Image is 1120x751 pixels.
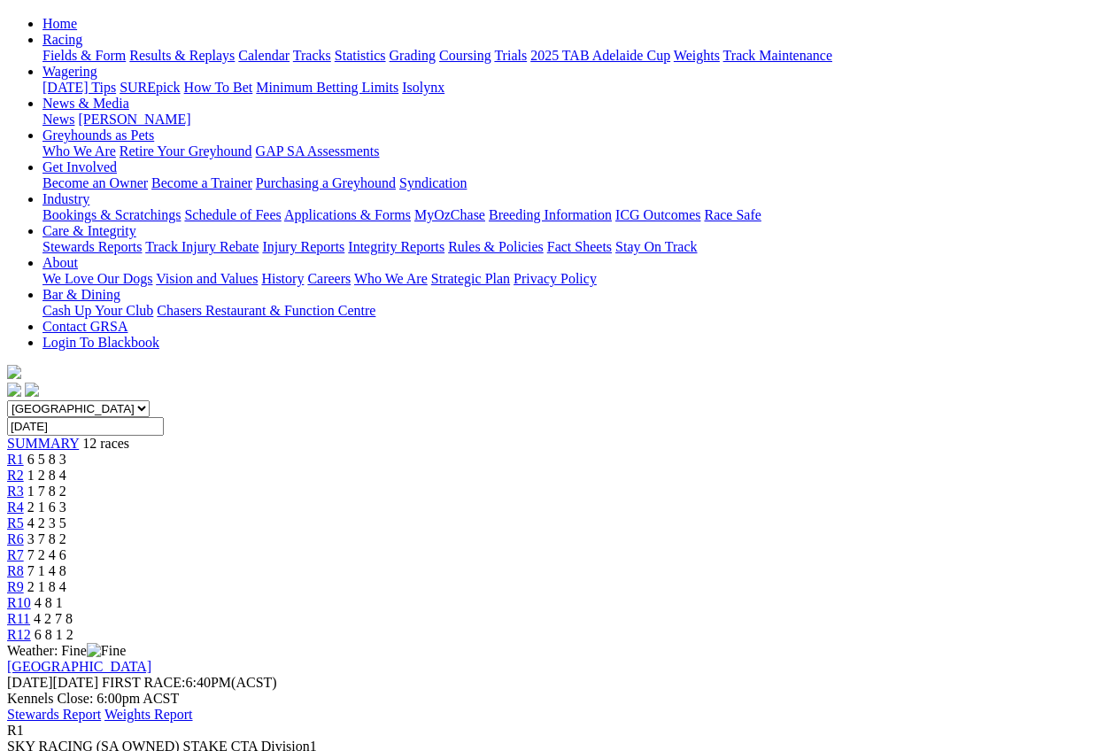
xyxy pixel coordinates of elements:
div: Racing [42,48,1113,64]
a: Isolynx [402,80,444,95]
a: Wagering [42,64,97,79]
span: 2 1 8 4 [27,579,66,594]
span: 3 7 8 2 [27,531,66,546]
a: R5 [7,515,24,530]
div: Get Involved [42,175,1113,191]
a: Results & Replays [129,48,235,63]
a: Purchasing a Greyhound [256,175,396,190]
span: 2 1 6 3 [27,499,66,515]
a: Careers [307,271,351,286]
div: News & Media [42,112,1113,128]
div: Care & Integrity [42,239,1113,255]
span: 7 2 4 6 [27,547,66,562]
a: Retire Your Greyhound [120,143,252,159]
a: ICG Outcomes [615,207,700,222]
a: Tracks [293,48,331,63]
a: Weights [674,48,720,63]
img: facebook.svg [7,383,21,397]
a: Fields & Form [42,48,126,63]
a: Become a Trainer [151,175,252,190]
span: 6 8 1 2 [35,627,73,642]
a: Syndication [399,175,467,190]
a: News & Media [42,96,129,111]
a: Calendar [238,48,290,63]
a: Racing [42,32,82,47]
a: Stewards Report [7,707,101,722]
span: 4 8 1 [35,595,63,610]
a: R11 [7,611,30,626]
a: Industry [42,191,89,206]
a: R4 [7,499,24,515]
span: 7 1 4 8 [27,563,66,578]
a: Trials [494,48,527,63]
span: 4 2 3 5 [27,515,66,530]
a: Rules & Policies [448,239,544,254]
span: 1 2 8 4 [27,468,66,483]
span: 6 5 8 3 [27,452,66,467]
input: Select date [7,417,164,436]
img: twitter.svg [25,383,39,397]
a: R1 [7,452,24,467]
a: Coursing [439,48,491,63]
a: Grading [390,48,436,63]
a: Fact Sheets [547,239,612,254]
a: Chasers Restaurant & Function Centre [157,303,375,318]
div: Wagering [42,80,1113,96]
a: Track Injury Rebate [145,239,259,254]
img: logo-grsa-white.png [7,365,21,379]
span: Weather: Fine [7,643,126,658]
a: Home [42,16,77,31]
span: FIRST RACE: [102,675,185,690]
a: R10 [7,595,31,610]
a: Stewards Reports [42,239,142,254]
a: Contact GRSA [42,319,127,334]
a: Integrity Reports [348,239,444,254]
a: Greyhounds as Pets [42,128,154,143]
a: R7 [7,547,24,562]
a: Who We Are [42,143,116,159]
div: Bar & Dining [42,303,1113,319]
a: About [42,255,78,270]
span: 12 races [82,436,129,451]
a: [PERSON_NAME] [78,112,190,127]
a: History [261,271,304,286]
a: SUREpick [120,80,180,95]
a: Login To Blackbook [42,335,159,350]
a: R6 [7,531,24,546]
img: Fine [87,643,126,659]
a: [DATE] Tips [42,80,116,95]
div: Kennels Close: 6:00pm ACST [7,691,1113,707]
span: [DATE] [7,675,53,690]
a: R2 [7,468,24,483]
a: GAP SA Assessments [256,143,380,159]
span: 6:40PM(ACST) [102,675,277,690]
a: Weights Report [104,707,193,722]
a: Race Safe [704,207,761,222]
a: R8 [7,563,24,578]
a: [GEOGRAPHIC_DATA] [7,659,151,674]
a: Strategic Plan [431,271,510,286]
a: Track Maintenance [723,48,832,63]
a: Privacy Policy [514,271,597,286]
a: Cash Up Your Club [42,303,153,318]
a: Become an Owner [42,175,148,190]
a: News [42,112,74,127]
span: R12 [7,627,31,642]
span: R9 [7,579,24,594]
a: We Love Our Dogs [42,271,152,286]
a: Schedule of Fees [184,207,281,222]
div: Industry [42,207,1113,223]
a: SUMMARY [7,436,79,451]
a: Injury Reports [262,239,344,254]
a: Statistics [335,48,386,63]
a: R3 [7,484,24,499]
